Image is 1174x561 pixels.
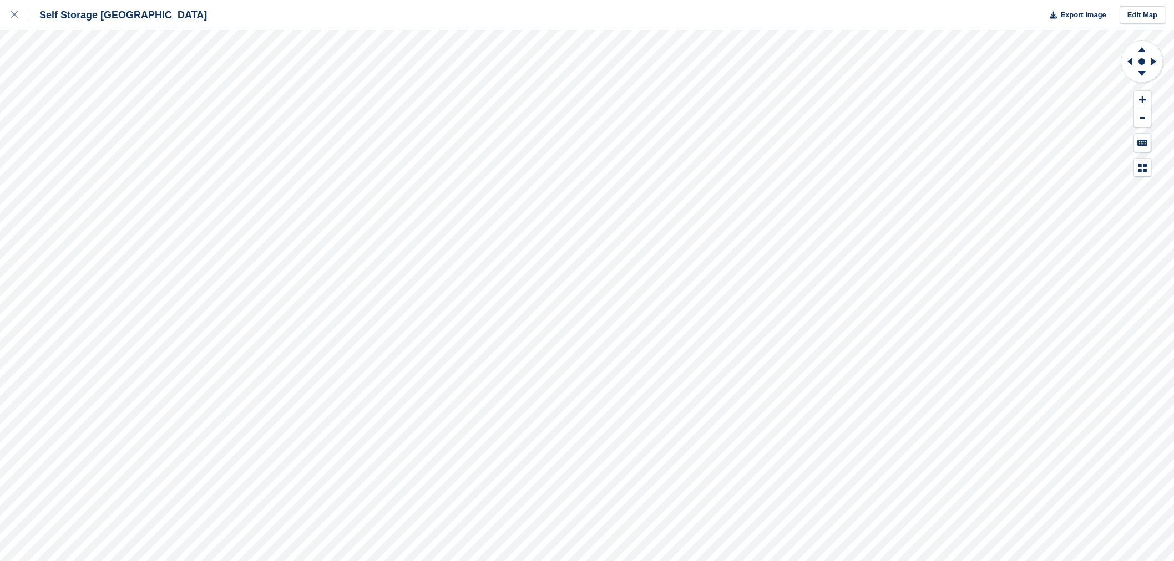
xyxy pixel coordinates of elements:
button: Zoom Out [1134,109,1151,127]
button: Zoom In [1134,91,1151,109]
a: Edit Map [1120,6,1165,24]
button: Map Legend [1134,159,1151,177]
div: Self Storage [GEOGRAPHIC_DATA] [29,8,207,22]
button: Keyboard Shortcuts [1134,134,1151,152]
button: Export Image [1043,6,1106,24]
span: Export Image [1060,9,1106,21]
